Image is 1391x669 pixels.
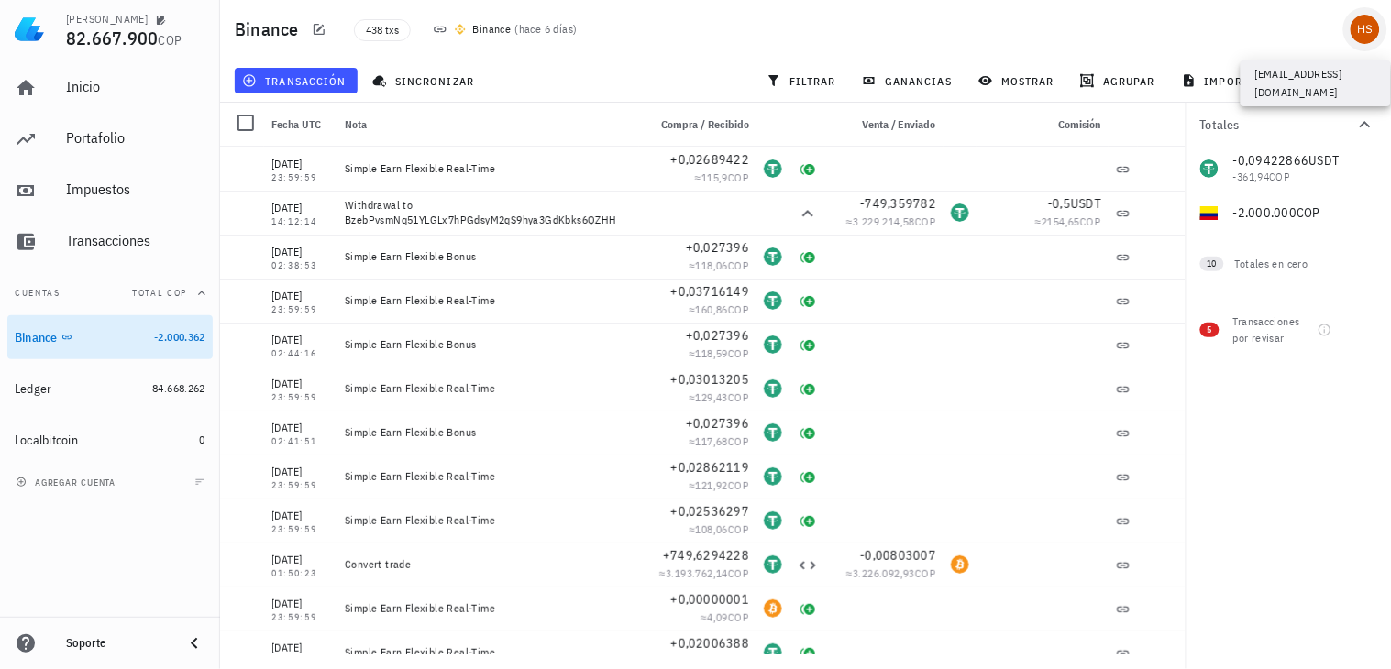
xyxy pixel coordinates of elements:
span: ≈ [689,522,749,536]
h1: Binance [235,15,306,44]
div: Totales en cero [1235,256,1340,272]
div: Simple Earn Flexible Real-Time [345,381,632,396]
span: ≈ [1035,214,1101,228]
div: BTC-icon [764,599,782,618]
span: 10 [1208,257,1217,271]
span: COP [728,258,749,272]
span: ≈ [846,214,936,228]
div: Simple Earn Flexible Real-Time [345,293,632,308]
div: 23:59:59 [271,173,330,182]
span: 115,9 [701,170,728,184]
span: Compra / Recibido [661,117,749,131]
div: [DATE] [271,419,330,437]
div: Withdrawal to BzebPvsmNq51YLGLx7hPGdsyM2qS9hya3GdKbks6QZHH [345,198,632,227]
span: USDT [1071,195,1101,212]
span: +0,03716149 [670,283,749,300]
div: [DATE] [271,287,330,305]
img: LedgiFi [15,15,44,44]
div: USDT-icon [764,291,782,310]
div: [DATE] [271,375,330,393]
span: transacción [246,73,346,88]
div: Fecha UTC [264,103,337,147]
span: filtrar [770,73,836,88]
div: Simple Earn Flexible Bonus [345,425,632,440]
span: -0,00803007 [860,547,936,564]
div: BTC-icon [951,555,969,574]
span: COP [728,522,749,536]
span: ≈ [689,302,749,316]
span: -2.000.362 [154,330,205,344]
span: COP [728,478,749,492]
span: COP [728,302,749,316]
a: Localbitcoin 0 [7,418,213,462]
div: [DATE] [271,199,330,217]
div: Transacciones por revisar [1233,313,1310,346]
div: Transacciones [66,232,205,249]
span: 3.226.092,93 [853,566,915,580]
div: 23:59:59 [271,525,330,534]
button: Totales [1186,103,1391,147]
div: Simple Earn Flexible Real-Time [345,161,632,176]
div: Ledger [15,381,52,397]
span: COP [728,610,749,624]
span: +0,027396 [686,327,749,344]
a: Binance -2.000.362 [7,315,213,359]
div: USDT-icon [764,423,782,442]
span: 160,86 [695,302,727,316]
div: Simple Earn Flexible Real-Time [345,469,632,484]
div: Venta / Enviado [826,103,944,147]
a: Portafolio [7,117,213,161]
span: +749,6294228 [663,547,749,564]
div: 23:59:59 [271,613,330,622]
button: mostrar [971,68,1065,93]
span: agregar cuenta [19,477,116,488]
button: filtrar [759,68,847,93]
div: [DATE] [271,595,330,613]
div: USDT-icon [764,247,782,266]
span: COP [1080,214,1101,228]
span: agrupar [1084,73,1155,88]
span: COP [728,170,749,184]
button: importar [1174,68,1275,93]
div: [DATE] [271,155,330,173]
span: +0,03013205 [670,371,749,388]
div: USDT-icon [764,159,782,178]
span: ≈ [701,610,749,624]
div: 02:44:16 [271,349,330,358]
button: transacción [235,68,358,93]
span: 438 txs [366,20,399,40]
span: ≈ [659,566,749,580]
a: Ledger 84.668.262 [7,367,213,411]
span: 4,09 [707,610,728,624]
span: importar [1186,73,1264,88]
div: Simple Earn Flexible Real-Time [345,601,632,616]
div: Binance [473,20,512,38]
img: 270.png [455,24,466,35]
span: 84.668.262 [152,381,205,395]
div: USDT-icon [764,511,782,530]
button: agrupar [1073,68,1166,93]
div: USDT-icon [951,203,969,222]
div: Simple Earn Flexible Real-Time [345,645,632,660]
span: -749,359782 [860,195,936,212]
div: Soporte [66,636,169,651]
div: Localbitcoin [15,433,78,448]
span: 117,68 [695,434,727,448]
div: 14:12:14 [271,217,330,226]
span: +0,027396 [686,239,749,256]
button: agregar cuenta [11,473,124,491]
div: 01:50:23 [271,569,330,578]
span: ≈ [689,390,749,404]
span: 82.667.900 [66,26,159,50]
div: 23:59:59 [271,481,330,490]
span: COP [915,214,936,228]
span: COP [728,390,749,404]
span: 118,06 [695,258,727,272]
div: USDT-icon [764,555,782,574]
span: sincronizar [376,73,474,88]
span: mostrar [982,73,1054,88]
span: ganancias [866,73,952,88]
div: Inicio [66,78,205,95]
div: 23:59:59 [271,305,330,314]
span: COP [915,566,936,580]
